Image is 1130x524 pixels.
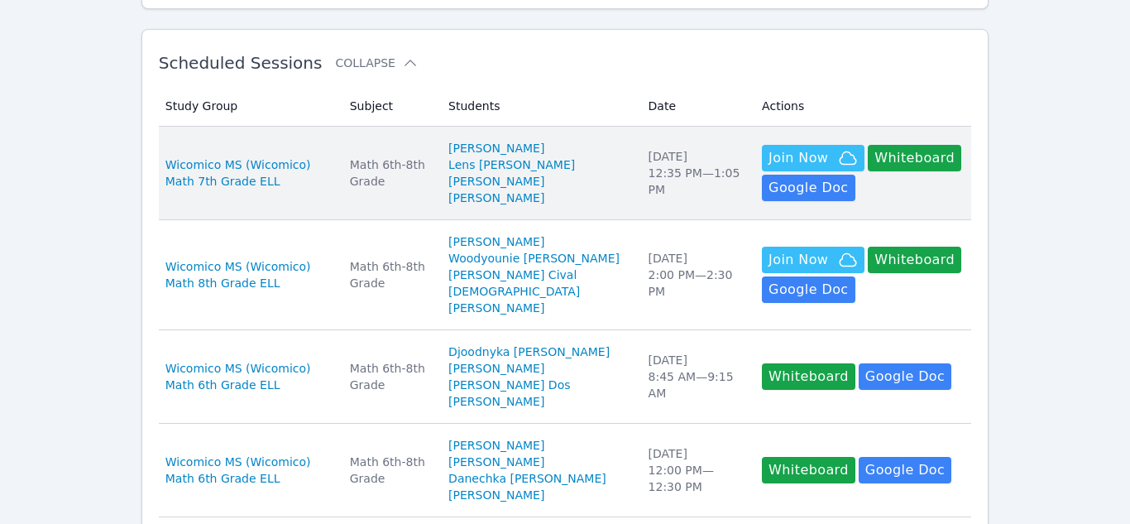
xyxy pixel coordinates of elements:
[762,276,855,303] a: Google Doc
[438,86,638,127] th: Students
[868,247,961,273] button: Whiteboard
[448,140,544,156] a: [PERSON_NAME]
[639,86,753,127] th: Date
[448,250,620,267] a: Woodyounie [PERSON_NAME]
[350,156,429,190] div: Math 6th-8th Grade
[448,156,575,173] a: Lens [PERSON_NAME]
[159,330,972,424] tr: Wicomico MS (Wicomico) Math 6th Grade ELLMath 6th-8th GradeDjoodnyka [PERSON_NAME][PERSON_NAME][P...
[649,445,743,495] div: [DATE] 12:00 PM — 12:30 PM
[159,86,340,127] th: Study Group
[762,247,864,273] button: Join Now
[448,470,606,487] a: Danechka [PERSON_NAME]
[165,454,330,487] a: Wicomico MS (Wicomico) Math 6th Grade ELL
[762,363,855,390] button: Whiteboard
[649,148,743,198] div: [DATE] 12:35 PM — 1:05 PM
[859,363,951,390] a: Google Doc
[762,145,864,171] button: Join Now
[165,258,330,291] a: Wicomico MS (Wicomico) Math 8th Grade ELL
[159,53,323,73] span: Scheduled Sessions
[448,360,544,377] a: [PERSON_NAME]
[768,250,828,270] span: Join Now
[448,437,544,454] a: [PERSON_NAME]
[649,352,743,401] div: [DATE] 8:45 AM — 9:15 AM
[859,457,951,483] a: Google Doc
[448,454,544,470] a: [PERSON_NAME]
[350,360,429,393] div: Math 6th-8th Grade
[448,173,544,190] a: [PERSON_NAME]
[448,344,610,360] a: Djoodnyka [PERSON_NAME]
[448,233,544,250] a: [PERSON_NAME]
[762,175,855,201] a: Google Doc
[762,457,855,483] button: Whiteboard
[448,267,577,283] a: [PERSON_NAME] Cival
[350,258,429,291] div: Math 6th-8th Grade
[868,145,961,171] button: Whiteboard
[165,360,330,393] a: Wicomico MS (Wicomico) Math 6th Grade ELL
[350,454,429,487] div: Math 6th-8th Grade
[159,127,972,220] tr: Wicomico MS (Wicomico) Math 7th Grade ELLMath 6th-8th Grade[PERSON_NAME]Lens [PERSON_NAME][PERSON...
[159,424,972,517] tr: Wicomico MS (Wicomico) Math 6th Grade ELLMath 6th-8th Grade[PERSON_NAME][PERSON_NAME]Danechka [PE...
[768,148,828,168] span: Join Now
[335,55,418,71] button: Collapse
[448,190,544,206] a: [PERSON_NAME]
[448,377,628,410] a: [PERSON_NAME] Dos [PERSON_NAME]
[649,250,743,300] div: [DATE] 2:00 PM — 2:30 PM
[159,220,972,330] tr: Wicomico MS (Wicomico) Math 8th Grade ELLMath 6th-8th Grade[PERSON_NAME]Woodyounie [PERSON_NAME][...
[340,86,438,127] th: Subject
[752,86,971,127] th: Actions
[448,283,628,316] a: [DEMOGRAPHIC_DATA][PERSON_NAME]
[448,487,544,503] a: [PERSON_NAME]
[165,156,330,190] a: Wicomico MS (Wicomico) Math 7th Grade ELL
